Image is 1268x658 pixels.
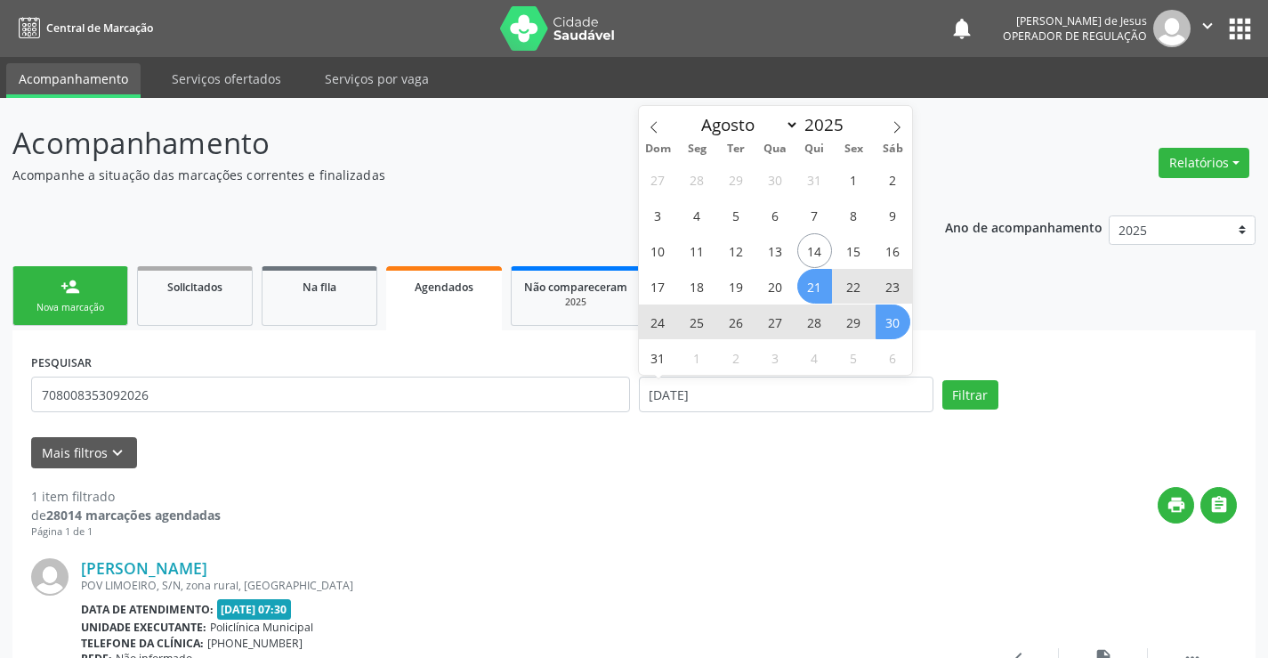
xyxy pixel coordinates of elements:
[876,305,910,339] span: Agosto 30, 2025
[61,277,80,297] div: person_add
[1200,487,1237,524] button: 
[641,305,675,339] span: Agosto 24, 2025
[680,269,715,304] span: Agosto 18, 2025
[719,269,754,304] span: Agosto 19, 2025
[217,599,292,620] span: [DATE] 07:30
[46,20,153,36] span: Central de Marcação
[716,143,755,155] span: Ter
[797,340,832,375] span: Setembro 4, 2025
[795,143,834,155] span: Qui
[758,269,793,304] span: Agosto 20, 2025
[1159,148,1249,178] button: Relatórios
[31,349,92,377] label: PESQUISAR
[26,301,115,314] div: Nova marcação
[719,233,754,268] span: Agosto 12, 2025
[836,269,871,304] span: Agosto 22, 2025
[876,162,910,197] span: Agosto 2, 2025
[312,63,441,94] a: Serviços por vaga
[81,558,207,578] a: [PERSON_NAME]
[81,620,206,635] b: Unidade executante:
[46,507,221,524] strong: 28014 marcações agendadas
[6,63,141,98] a: Acompanhamento
[639,377,933,412] input: Selecione um intervalo
[641,198,675,232] span: Agosto 3, 2025
[758,305,793,339] span: Agosto 27, 2025
[1209,495,1229,515] i: 
[693,112,800,137] select: Month
[680,305,715,339] span: Agosto 25, 2025
[799,113,858,136] input: Year
[31,558,69,596] img: img
[210,620,313,635] span: Policlínica Municipal
[836,162,871,197] span: Agosto 1, 2025
[797,305,832,339] span: Agosto 28, 2025
[31,437,137,468] button: Mais filtroskeyboard_arrow_down
[1003,28,1147,44] span: Operador de regulação
[1167,495,1186,515] i: print
[876,269,910,304] span: Agosto 23, 2025
[876,198,910,232] span: Agosto 9, 2025
[303,280,336,295] span: Na fila
[680,162,715,197] span: Julho 28, 2025
[524,296,627,309] div: 2025
[12,121,883,166] p: Acompanhamento
[942,380,998,410] button: Filtrar
[81,636,204,651] b: Telefone da clínica:
[797,269,832,304] span: Agosto 21, 2025
[12,13,153,43] a: Central de Marcação
[680,198,715,232] span: Agosto 4, 2025
[680,233,715,268] span: Agosto 11, 2025
[641,269,675,304] span: Agosto 17, 2025
[159,63,294,94] a: Serviços ofertados
[873,143,912,155] span: Sáb
[167,280,222,295] span: Solicitados
[641,233,675,268] span: Agosto 10, 2025
[31,377,630,412] input: Nome, CNS
[797,198,832,232] span: Agosto 7, 2025
[836,340,871,375] span: Setembro 5, 2025
[677,143,716,155] span: Seg
[524,280,627,295] span: Não compareceram
[836,305,871,339] span: Agosto 29, 2025
[680,340,715,375] span: Setembro 1, 2025
[415,280,473,295] span: Agendados
[12,166,883,184] p: Acompanhe a situação das marcações correntes e finalizadas
[1224,13,1256,45] button: apps
[876,233,910,268] span: Agosto 16, 2025
[719,198,754,232] span: Agosto 5, 2025
[758,233,793,268] span: Agosto 13, 2025
[81,578,970,593] div: POV LIMOEIRO, S/N, zona rural, [GEOGRAPHIC_DATA]
[31,487,221,506] div: 1 item filtrado
[758,340,793,375] span: Setembro 3, 2025
[719,340,754,375] span: Setembro 2, 2025
[719,305,754,339] span: Agosto 26, 2025
[1158,487,1194,524] button: print
[755,143,795,155] span: Qua
[31,506,221,524] div: de
[1198,16,1217,36] i: 
[639,143,678,155] span: Dom
[1153,10,1191,47] img: img
[1191,10,1224,47] button: 
[834,143,873,155] span: Sex
[876,340,910,375] span: Setembro 6, 2025
[797,162,832,197] span: Julho 31, 2025
[207,636,303,651] span: [PHONE_NUMBER]
[81,602,214,617] b: Data de atendimento:
[641,162,675,197] span: Julho 27, 2025
[719,162,754,197] span: Julho 29, 2025
[949,16,974,41] button: notifications
[758,162,793,197] span: Julho 30, 2025
[1003,13,1147,28] div: [PERSON_NAME] de Jesus
[108,443,127,463] i: keyboard_arrow_down
[836,233,871,268] span: Agosto 15, 2025
[641,340,675,375] span: Agosto 31, 2025
[31,524,221,540] div: Página 1 de 1
[758,198,793,232] span: Agosto 6, 2025
[945,215,1102,238] p: Ano de acompanhamento
[836,198,871,232] span: Agosto 8, 2025
[797,233,832,268] span: Agosto 14, 2025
